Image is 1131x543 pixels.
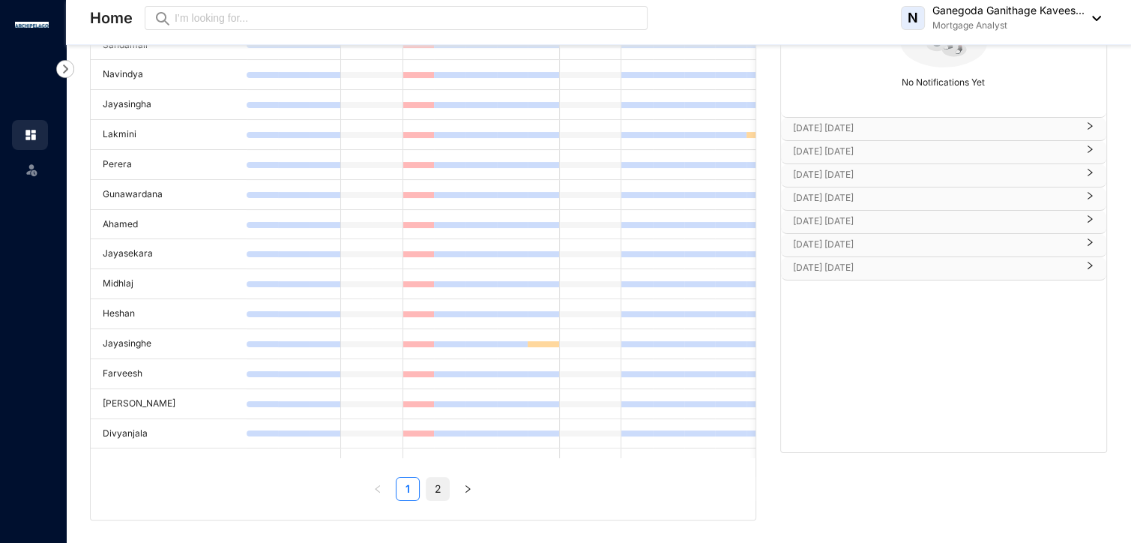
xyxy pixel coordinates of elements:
p: [DATE] [DATE] [793,121,1076,136]
span: right [1085,151,1094,154]
p: Home [90,7,133,28]
li: Home [12,120,48,150]
p: No Notifications Yet [785,70,1102,90]
img: dropdown-black.8e83cc76930a90b1a4fdb6d089b7bf3a.svg [1085,16,1101,21]
span: left [373,484,382,493]
td: Jayasinghe [91,329,247,359]
div: [DATE] [DATE] [781,141,1106,163]
img: leave-unselected.2934df6273408c3f84d9.svg [24,162,39,177]
p: [DATE] [DATE] [793,260,1076,275]
td: Midhlaj [91,269,247,299]
div: [DATE] [DATE] [781,187,1106,210]
p: Ganegoda Ganithage Kavees... [932,3,1085,18]
span: right [1085,174,1094,177]
td: Sandamali [91,31,247,61]
td: Yathursha [91,448,247,478]
p: [DATE] [DATE] [793,237,1076,252]
button: right [456,477,480,501]
span: right [1085,244,1094,247]
button: left [366,477,390,501]
li: 2 [426,477,450,501]
td: Perera [91,150,247,180]
img: logo [15,22,49,28]
input: I’m looking for... [175,10,639,26]
div: [DATE] [DATE] [781,257,1106,280]
td: Gunawardana [91,180,247,210]
td: Ahamed [91,210,247,240]
p: [DATE] [DATE] [793,214,1076,229]
li: 1 [396,477,420,501]
td: Jayasingha [91,90,247,120]
div: [DATE] [DATE] [781,118,1106,140]
div: [DATE] [DATE] [781,211,1106,233]
a: 1 [396,478,419,500]
span: right [1085,267,1094,270]
li: Previous Page [366,477,390,501]
a: 2 [426,478,449,500]
p: Mortgage Analyst [932,18,1085,33]
p: [DATE] [DATE] [793,144,1076,159]
p: [DATE] [DATE] [793,190,1076,205]
span: N [908,11,918,25]
span: right [1085,197,1094,200]
img: home.c6720e0a13eba0172344.svg [24,128,37,142]
td: Lakmini [91,120,247,150]
li: Next Page [456,477,480,501]
span: right [1085,127,1094,130]
td: [PERSON_NAME] [91,389,247,419]
td: Navindya [91,60,247,90]
td: Heshan [91,299,247,329]
div: [DATE] [DATE] [781,234,1106,256]
span: right [463,484,472,493]
span: right [1085,220,1094,223]
td: Farveesh [91,359,247,389]
div: [DATE] [DATE] [781,164,1106,187]
td: Divyanjala [91,419,247,449]
td: Jayasekara [91,239,247,269]
img: nav-icon-right.af6afadce00d159da59955279c43614e.svg [56,60,74,78]
p: [DATE] [DATE] [793,167,1076,182]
